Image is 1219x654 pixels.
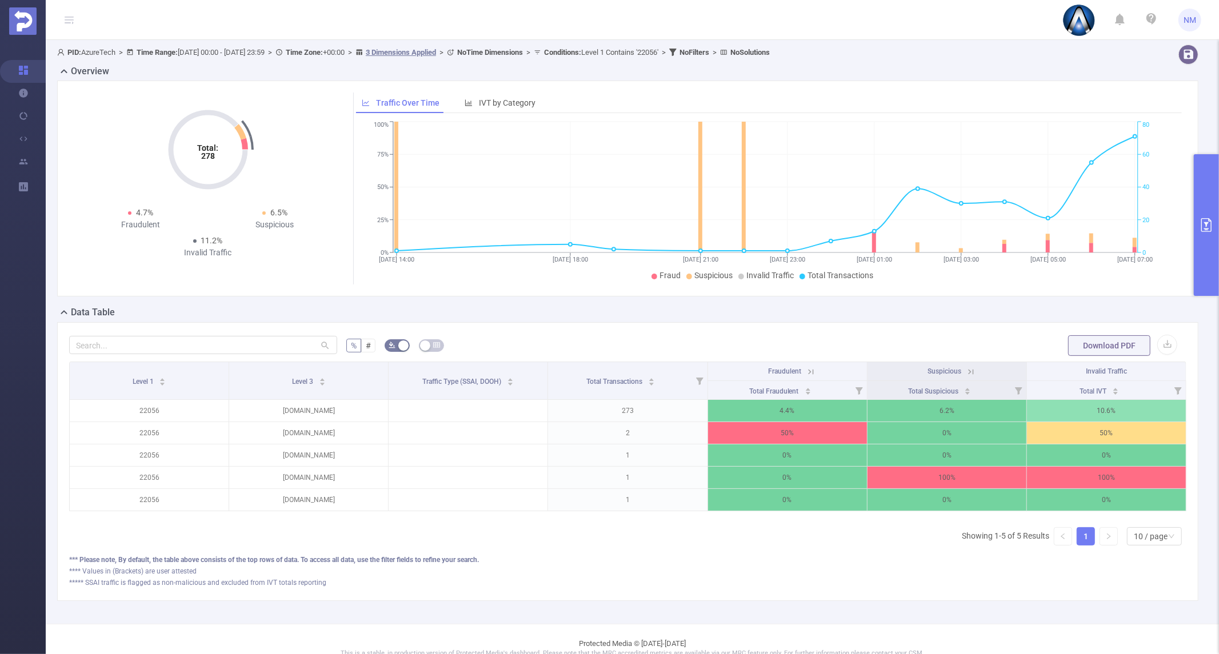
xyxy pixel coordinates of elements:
p: 1 [548,467,707,488]
span: Total IVT [1080,387,1108,395]
i: icon: caret-down [965,390,971,394]
p: 100% [1027,467,1186,488]
span: > [265,48,275,57]
div: Suspicious [208,219,342,231]
i: Filter menu [1170,381,1186,399]
i: icon: down [1168,533,1175,541]
li: Showing 1-5 of 5 Results [962,527,1049,545]
i: icon: caret-up [805,386,811,390]
p: [DOMAIN_NAME] [229,422,388,444]
p: [DOMAIN_NAME] [229,489,388,511]
div: Sort [507,376,514,383]
p: [DOMAIN_NAME] [229,400,388,422]
span: 6.5% [270,208,287,217]
i: Filter menu [692,362,708,399]
i: icon: caret-up [159,376,166,380]
p: 4.4% [708,400,867,422]
tspan: Total: [197,143,218,153]
i: icon: caret-up [1112,386,1118,390]
p: 22056 [70,444,229,466]
p: [DOMAIN_NAME] [229,467,388,488]
tspan: [DATE] 23:00 [770,256,805,263]
span: 4.7% [136,208,153,217]
tspan: 25% [377,216,389,224]
span: Traffic Over Time [376,98,439,107]
div: Sort [964,386,971,393]
i: icon: caret-up [648,376,654,380]
p: 100% [868,467,1026,488]
span: > [523,48,534,57]
p: 22056 [70,467,229,488]
tspan: [DATE] 07:00 [1117,256,1153,263]
tspan: 40 [1142,184,1149,191]
div: Fraudulent [74,219,208,231]
i: icon: caret-up [965,386,971,390]
p: 0% [868,422,1026,444]
i: Filter menu [851,381,867,399]
span: Fraud [660,271,681,280]
tspan: [DATE] 14:00 [379,256,414,263]
i: icon: caret-up [507,376,514,380]
tspan: [DATE] 03:00 [944,256,979,263]
span: Invalid Traffic [1086,367,1127,375]
b: PID: [67,48,81,57]
span: Total Suspicious [908,387,960,395]
span: Invalid Traffic [746,271,794,280]
p: 1 [548,489,707,511]
tspan: 20 [1142,216,1149,224]
span: Level 1 [133,378,155,386]
li: Previous Page [1054,527,1072,545]
span: Traffic Type (SSAI, DOOH) [422,378,503,386]
div: Sort [159,376,166,383]
span: NM [1184,9,1196,31]
b: No Filters [680,48,709,57]
p: 10.6% [1027,400,1186,422]
span: > [658,48,669,57]
p: 2 [548,422,707,444]
span: IVT by Category [479,98,535,107]
span: > [436,48,447,57]
span: Level 1 Contains '22056' [544,48,658,57]
div: ***** SSAI traffic is flagged as non-malicious and excluded from IVT totals reporting [69,577,1186,588]
i: icon: left [1060,533,1066,540]
tspan: 80 [1142,122,1149,129]
div: Sort [1112,386,1119,393]
tspan: 60 [1142,151,1149,158]
p: 0% [708,467,867,488]
p: 273 [548,400,707,422]
b: No Time Dimensions [457,48,523,57]
li: Next Page [1100,527,1118,545]
i: icon: right [1105,533,1112,540]
span: Level 3 [292,378,315,386]
img: Protected Media [9,7,37,35]
i: icon: caret-down [507,381,514,384]
div: *** Please note, By default, the table above consists of the top rows of data. To access all data... [69,555,1186,565]
i: Filter menu [1010,381,1026,399]
div: Sort [319,376,326,383]
tspan: 0% [381,249,389,256]
tspan: [DATE] 21:00 [683,256,718,263]
i: icon: line-chart [362,99,370,107]
div: 10 / page [1134,528,1168,545]
p: 50% [1027,422,1186,444]
i: icon: bg-colors [389,342,395,348]
h2: Overview [71,65,109,78]
p: 22056 [70,489,229,511]
p: 0% [868,489,1026,511]
p: 0% [868,444,1026,466]
u: 3 Dimensions Applied [366,48,436,57]
p: 1 [548,444,707,466]
p: [DOMAIN_NAME] [229,444,388,466]
i: icon: user [57,49,67,56]
div: Sort [648,376,655,383]
div: Sort [805,386,812,393]
p: 0% [1027,489,1186,511]
b: Time Range: [137,48,178,57]
a: 1 [1077,528,1094,545]
tspan: 100% [374,122,389,129]
i: icon: caret-down [805,390,811,394]
span: > [345,48,355,57]
input: Search... [69,336,337,354]
i: icon: caret-down [319,381,325,384]
p: 22056 [70,400,229,422]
